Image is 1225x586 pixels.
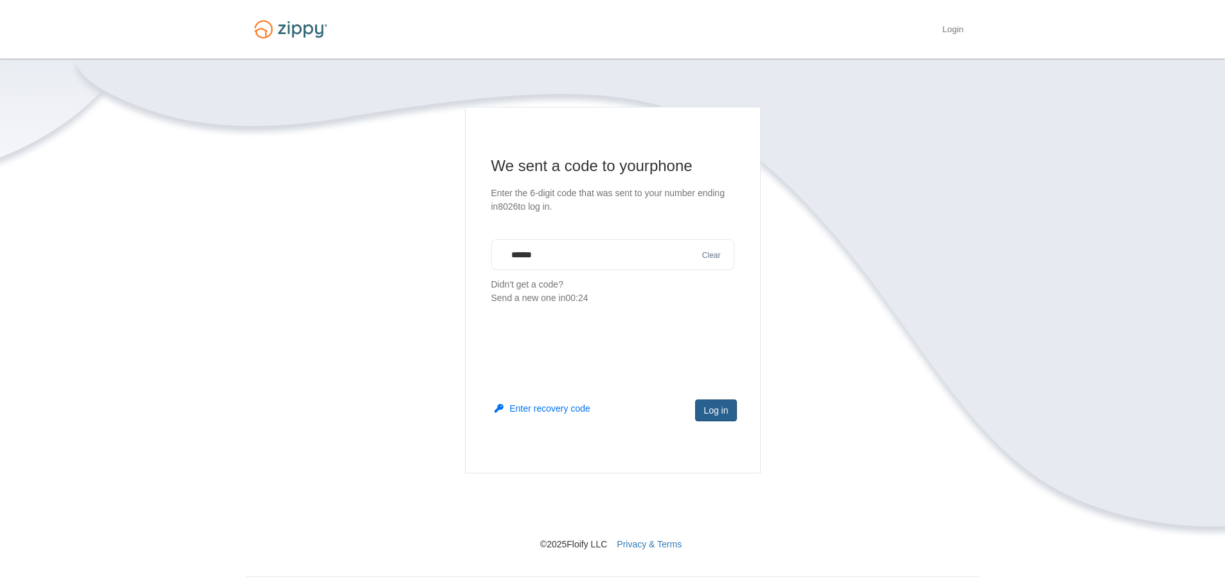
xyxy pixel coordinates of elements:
[246,473,979,551] nav: © 2025 Floify LLC
[695,399,736,421] button: Log in
[698,250,725,262] button: Clear
[491,156,734,176] h1: We sent a code to your phone
[491,291,734,305] div: Send a new one in 00:24
[942,24,963,37] a: Login
[491,187,734,214] p: Enter the 6-digit code that was sent to your number ending in 8026 to log in.
[491,278,734,305] p: Didn't get a code?
[246,14,335,44] img: Logo
[495,402,590,415] button: Enter recovery code
[617,539,682,549] a: Privacy & Terms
